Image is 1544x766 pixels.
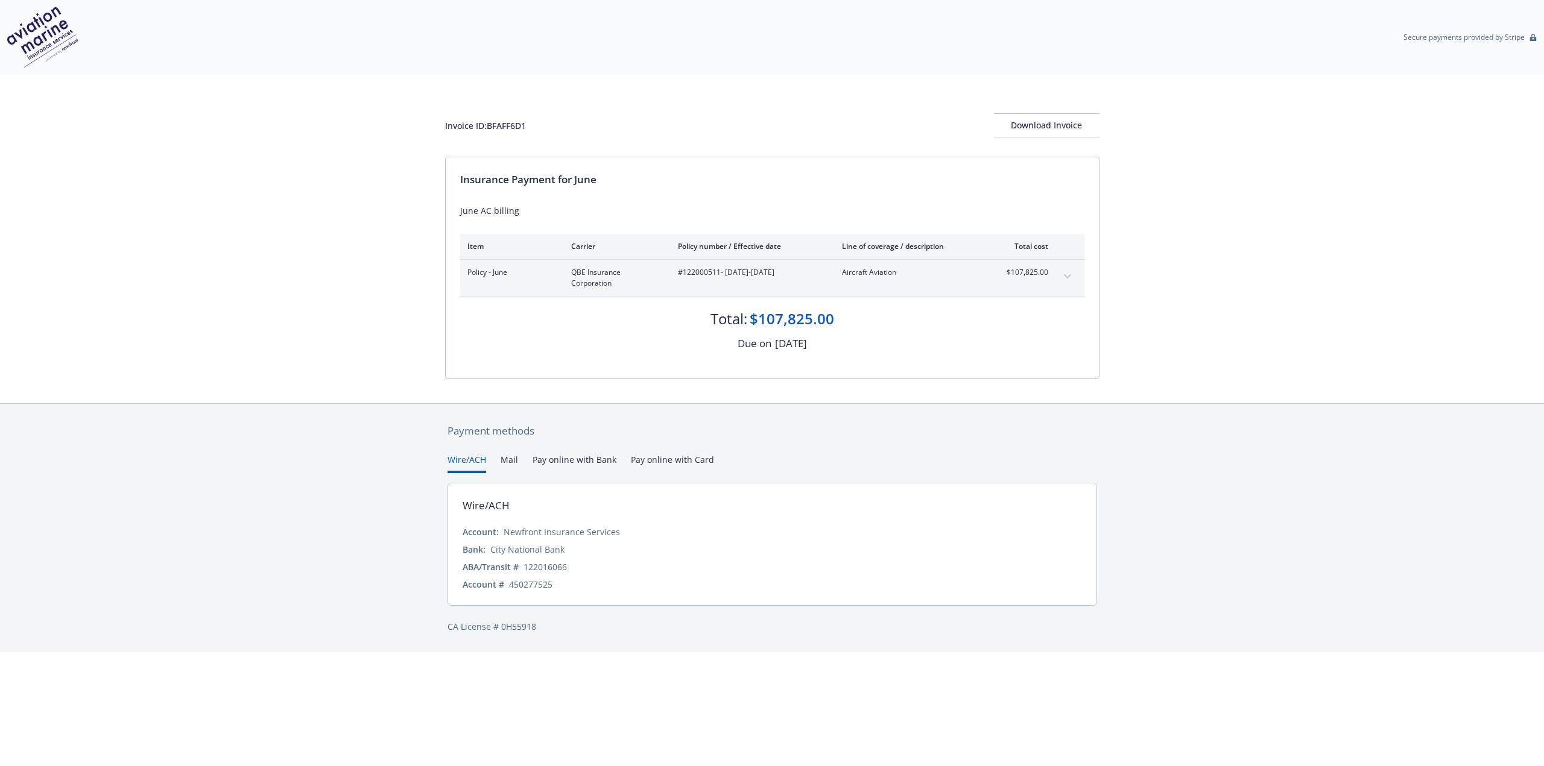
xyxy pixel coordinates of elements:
div: Wire/ACH [463,498,510,513]
div: 450277525 [509,578,552,591]
div: Download Invoice [994,114,1099,137]
span: Policy - June [467,267,552,278]
button: expand content [1058,267,1077,286]
span: #122000511 - [DATE]-[DATE] [678,267,823,278]
div: Insurance Payment for June [460,172,1084,187]
div: $107,825.00 [750,309,834,329]
button: Pay online with Bank [533,453,616,473]
span: $107,825.00 [1003,267,1048,278]
div: [DATE] [775,336,807,351]
div: Due on [738,336,771,351]
div: 122016066 [524,560,567,573]
div: CA License # 0H55918 [448,620,1097,633]
button: Download Invoice [994,113,1099,137]
button: Mail [501,453,518,473]
p: Secure payments provided by Stripe [1403,32,1525,42]
div: Newfront Insurance Services [504,526,620,538]
div: City National Bank [490,543,565,556]
div: Policy - JuneQBE Insurance Corporation#122000511- [DATE]-[DATE]Aircraft Aviation$107,825.00expand... [460,260,1084,296]
span: QBE Insurance Corporation [571,267,659,289]
button: Wire/ACH [448,453,486,473]
div: Line of coverage / description [842,241,984,251]
button: Pay online with Card [631,453,714,473]
div: Policy number / Effective date [678,241,823,251]
div: Carrier [571,241,659,251]
div: Account: [463,526,499,538]
div: June AC billing [460,204,1084,217]
div: Payment methods [448,423,1097,439]
div: Item [467,241,552,251]
div: Total: [710,309,747,329]
div: Bank: [463,543,486,556]
div: Account # [463,578,504,591]
div: Total cost [1003,241,1048,251]
div: ABA/Transit # [463,560,519,573]
span: Aircraft Aviation [842,267,984,278]
div: Invoice ID: BFAFF6D1 [445,119,526,132]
